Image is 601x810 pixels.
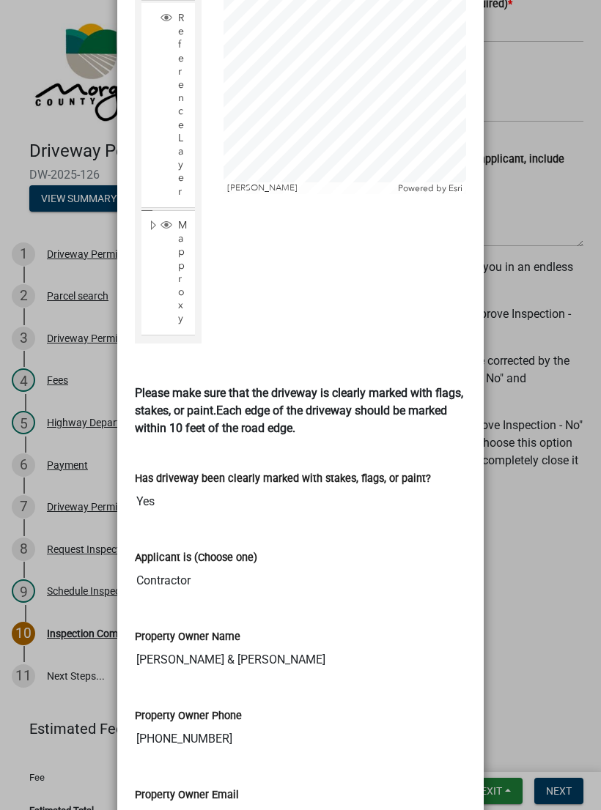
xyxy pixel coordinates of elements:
[224,182,395,194] div: [PERSON_NAME]
[135,632,240,642] label: Property Owner Name
[147,219,158,234] span: Expand
[135,790,239,800] label: Property Owner Email
[141,3,195,208] li: Reference Layer
[158,219,191,326] div: Mapproxy
[158,12,190,198] div: Reference Layer
[135,474,431,484] label: Has driveway been clearly marked with stakes, flags, or paint?
[135,553,257,563] label: Applicant is (Choose one)
[174,219,191,326] span: Mapproxy
[135,711,242,721] label: Property Owner Phone
[394,182,466,194] div: Powered by
[449,183,462,193] a: Esri
[141,210,195,335] li: Mapproxy
[135,386,463,435] strong: Please make sure that the driveway is clearly marked with flags, stakes, or paint.Each edge of th...
[174,12,190,198] span: Reference Layer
